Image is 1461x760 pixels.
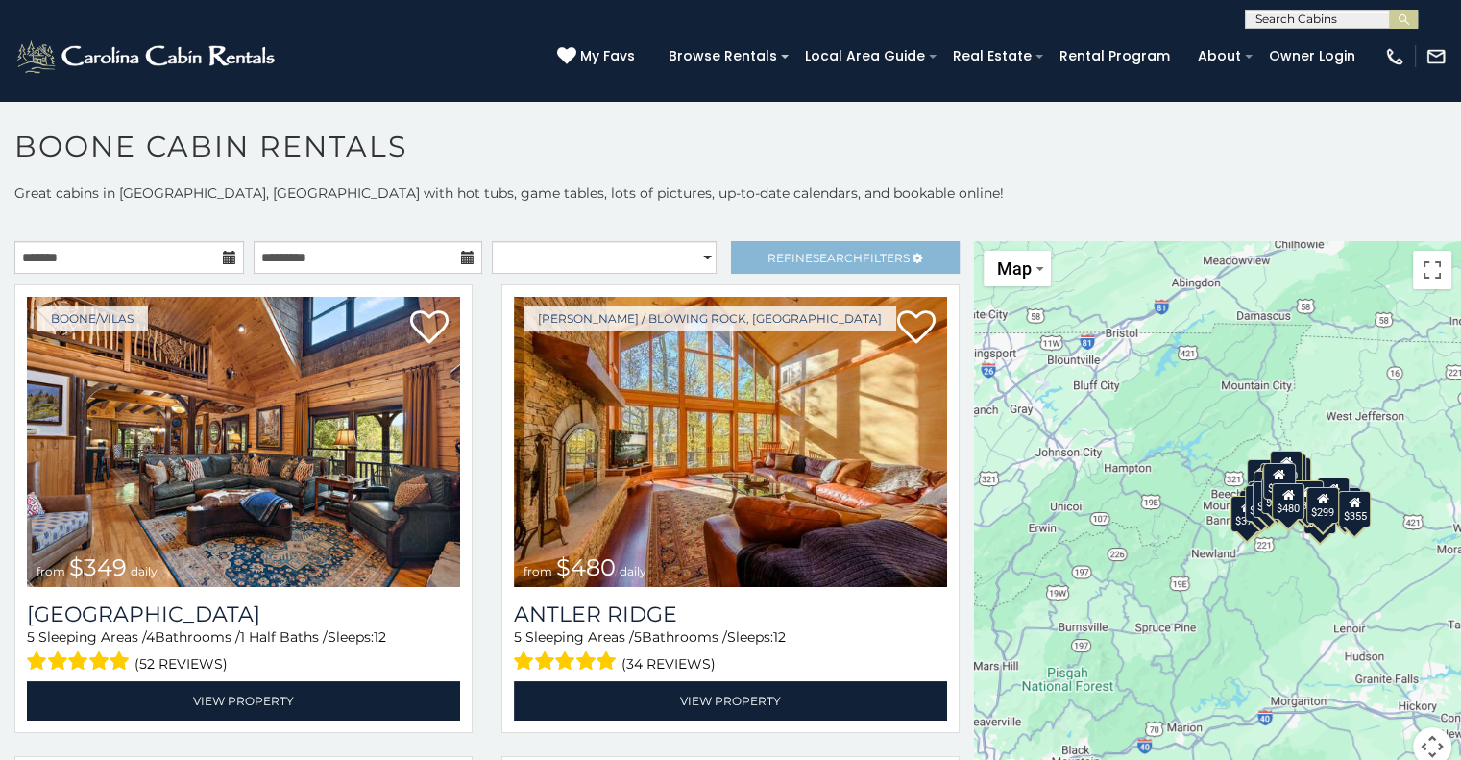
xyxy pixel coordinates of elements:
[514,297,947,587] a: Antler Ridge from $480 daily
[773,628,786,646] span: 12
[1259,41,1365,71] a: Owner Login
[1270,451,1303,487] div: $320
[131,564,158,578] span: daily
[556,553,616,581] span: $480
[1260,478,1293,514] div: $225
[374,628,386,646] span: 12
[27,681,460,721] a: View Property
[514,627,947,676] div: Sleeping Areas / Bathrooms / Sleeps:
[134,651,228,676] span: (52 reviews)
[27,601,460,627] a: [GEOGRAPHIC_DATA]
[146,628,155,646] span: 4
[984,251,1051,286] button: Change map style
[27,628,35,646] span: 5
[410,308,449,349] a: Add to favorites
[1244,485,1277,522] div: $325
[69,553,127,581] span: $349
[1278,457,1310,494] div: $250
[997,258,1032,279] span: Map
[27,627,460,676] div: Sleeping Areas / Bathrooms / Sleeps:
[620,564,646,578] span: daily
[27,297,460,587] a: Diamond Creek Lodge from $349 daily
[1338,491,1371,527] div: $355
[37,564,65,578] span: from
[1246,459,1278,496] div: $635
[1252,481,1284,518] div: $395
[524,306,896,331] a: [PERSON_NAME] / Blowing Rock, [GEOGRAPHIC_DATA]
[795,41,935,71] a: Local Area Guide
[1306,487,1339,524] div: $299
[514,601,947,627] a: Antler Ridge
[580,46,635,66] span: My Favs
[1262,463,1295,500] div: $349
[659,41,787,71] a: Browse Rentals
[1291,480,1324,517] div: $380
[767,251,910,265] span: Refine Filters
[27,297,460,587] img: Diamond Creek Lodge
[813,251,863,265] span: Search
[240,628,328,646] span: 1 Half Baths /
[27,601,460,627] h3: Diamond Creek Lodge
[1274,454,1306,490] div: $255
[14,37,280,76] img: White-1-2.png
[1050,41,1180,71] a: Rental Program
[1317,478,1350,514] div: $930
[514,297,947,587] img: Antler Ridge
[943,41,1041,71] a: Real Estate
[731,241,961,274] a: RefineSearchFilters
[1425,46,1447,67] img: mail-regular-white.png
[634,628,642,646] span: 5
[514,681,947,721] a: View Property
[621,651,716,676] span: (34 reviews)
[524,564,552,578] span: from
[1272,483,1304,520] div: $480
[37,306,148,331] a: Boone/Vilas
[557,46,640,67] a: My Favs
[1230,496,1262,532] div: $375
[1188,41,1251,71] a: About
[514,628,522,646] span: 5
[1384,46,1405,67] img: phone-regular-white.png
[1413,251,1451,289] button: Toggle fullscreen view
[897,308,936,349] a: Add to favorites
